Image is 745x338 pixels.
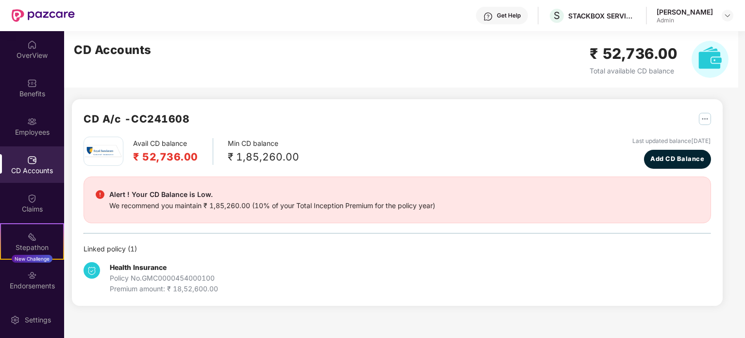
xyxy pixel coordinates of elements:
[133,149,198,165] h2: ₹ 52,736.00
[12,255,52,263] div: New Challenge
[657,17,713,24] div: Admin
[96,190,104,199] img: svg+xml;base64,PHN2ZyBpZD0iRGFuZ2VyX2FsZXJ0IiBkYXRhLW5hbWU9IkRhbmdlciBhbGVydCIgeG1sbnM9Imh0dHA6Ly...
[590,42,677,65] h2: ₹ 52,736.00
[692,41,728,78] img: svg+xml;base64,PHN2ZyB4bWxucz0iaHR0cDovL3d3dy53My5vcmcvMjAwMC9zdmciIHhtbG5zOnhsaW5rPSJodHRwOi8vd3...
[10,315,20,325] img: svg+xml;base64,PHN2ZyBpZD0iU2V0dGluZy0yMHgyMCIgeG1sbnM9Imh0dHA6Ly93d3cudzMub3JnLzIwMDAvc3ZnIiB3aW...
[74,41,152,59] h2: CD Accounts
[568,11,636,20] div: STACKBOX SERVICES PRIVATE LIMITED
[1,243,63,252] div: Stepathon
[27,194,37,203] img: svg+xml;base64,PHN2ZyBpZD0iQ2xhaW0iIHhtbG5zPSJodHRwOi8vd3d3LnczLm9yZy8yMDAwL3N2ZyIgd2lkdGg9IjIwIi...
[228,149,299,165] div: ₹ 1,85,260.00
[109,200,435,211] div: We recommend you maintain ₹ 1,85,260.00 (10% of your Total Inception Premium for the policy year)
[22,315,54,325] div: Settings
[27,232,37,242] img: svg+xml;base64,PHN2ZyB4bWxucz0iaHR0cDovL3d3dy53My5vcmcvMjAwMC9zdmciIHdpZHRoPSIyMSIgaGVpZ2h0PSIyMC...
[228,138,299,165] div: Min CD balance
[483,12,493,21] img: svg+xml;base64,PHN2ZyBpZD0iSGVscC0zMngzMiIgeG1sbnM9Imh0dHA6Ly93d3cudzMub3JnLzIwMDAvc3ZnIiB3aWR0aD...
[724,12,731,19] img: svg+xml;base64,PHN2ZyBpZD0iRHJvcGRvd24tMzJ4MzIiIHhtbG5zPSJodHRwOi8vd3d3LnczLm9yZy8yMDAwL3N2ZyIgd2...
[554,10,560,21] span: S
[110,273,218,284] div: Policy No. GMC0000454000100
[590,67,674,75] span: Total available CD balance
[27,40,37,50] img: svg+xml;base64,PHN2ZyBpZD0iSG9tZSIgeG1sbnM9Imh0dHA6Ly93d3cudzMub3JnLzIwMDAvc3ZnIiB3aWR0aD0iMjAiIG...
[27,117,37,126] img: svg+xml;base64,PHN2ZyBpZD0iRW1wbG95ZWVzIiB4bWxucz0iaHR0cDovL3d3dy53My5vcmcvMjAwMC9zdmciIHdpZHRoPS...
[110,263,167,271] b: Health Insurance
[110,284,218,294] div: Premium amount: ₹ 18,52,600.00
[657,7,713,17] div: [PERSON_NAME]
[84,262,100,279] img: svg+xml;base64,PHN2ZyB4bWxucz0iaHR0cDovL3d3dy53My5vcmcvMjAwMC9zdmciIHdpZHRoPSIzNCIgaGVpZ2h0PSIzNC...
[699,113,711,125] img: svg+xml;base64,PHN2ZyB4bWxucz0iaHR0cDovL3d3dy53My5vcmcvMjAwMC9zdmciIHdpZHRoPSIyNSIgaGVpZ2h0PSIyNS...
[650,154,704,164] span: Add CD Balance
[27,270,37,280] img: svg+xml;base64,PHN2ZyBpZD0iRW5kb3JzZW1lbnRzIiB4bWxucz0iaHR0cDovL3d3dy53My5vcmcvMjAwMC9zdmciIHdpZH...
[84,244,711,254] div: Linked policy ( 1 )
[27,78,37,88] img: svg+xml;base64,PHN2ZyBpZD0iQmVuZWZpdHMiIHhtbG5zPSJodHRwOi8vd3d3LnczLm9yZy8yMDAwL3N2ZyIgd2lkdGg9Ij...
[497,12,521,19] div: Get Help
[27,155,37,165] img: svg+xml;base64,PHN2ZyBpZD0iQ0RfQWNjb3VudHMiIGRhdGEtbmFtZT0iQ0QgQWNjb3VudHMiIHhtbG5zPSJodHRwOi8vd3...
[12,9,75,22] img: New Pazcare Logo
[644,150,711,169] button: Add CD Balance
[632,137,711,146] div: Last updated balance [DATE]
[85,145,122,158] img: rsi.png
[84,111,189,127] h2: CD A/c - CC241608
[109,189,435,200] div: Alert ! Your CD Balance is Low.
[133,138,213,165] div: Avail CD balance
